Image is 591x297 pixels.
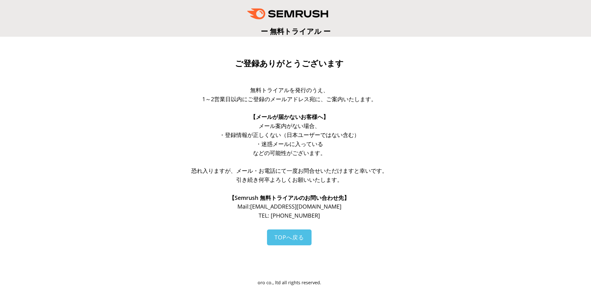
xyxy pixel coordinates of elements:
[256,140,323,148] span: ・迷惑メールに入っている
[236,176,343,183] span: 引き続き何卒よろしくお願いいたします。
[250,86,329,94] span: 無料トライアルを発行のうえ、
[259,212,320,219] span: TEL: [PHONE_NUMBER]
[253,149,326,157] span: などの可能性がございます。
[237,203,341,210] span: Mail: [EMAIL_ADDRESS][DOMAIN_NAME]
[250,113,329,120] span: 【メールが届かないお客様へ】
[267,229,312,245] a: TOPへ戻る
[202,95,377,103] span: 1～2営業日以内にご登録のメールアドレス宛に、ご案内いたします。
[261,26,331,36] span: ー 無料トライアル ー
[229,194,350,201] span: 【Semrush 無料トライアルのお問い合わせ先】
[219,131,360,139] span: ・登録情報が正しくない（日本ユーザーではない含む）
[258,280,321,285] span: oro co., ltd all rights reserved.
[235,59,344,68] span: ご登録ありがとうございます
[259,122,320,130] span: メール案内がない場合、
[191,167,388,174] span: 恐れ入りますが、メール・お電話にて一度お問合せいただけますと幸いです。
[274,233,304,241] span: TOPへ戻る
